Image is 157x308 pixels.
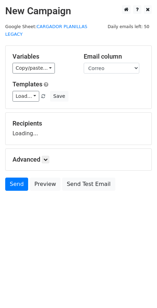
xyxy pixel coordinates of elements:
a: Templates [13,80,42,88]
a: Daily emails left: 50 [105,24,152,29]
a: Copy/paste... [13,63,55,74]
a: Send Test Email [62,178,115,191]
span: Daily emails left: 50 [105,23,152,31]
h5: Advanced [13,156,144,163]
div: Loading... [13,120,144,138]
h2: New Campaign [5,5,152,17]
a: Load... [13,91,39,102]
h5: Recipients [13,120,144,127]
h5: Email column [84,53,144,60]
button: Save [50,91,68,102]
h5: Variables [13,53,73,60]
a: CARGADOR PLANILLAS LEGACY [5,24,87,37]
small: Google Sheet: [5,24,87,37]
a: Preview [30,178,60,191]
a: Send [5,178,28,191]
